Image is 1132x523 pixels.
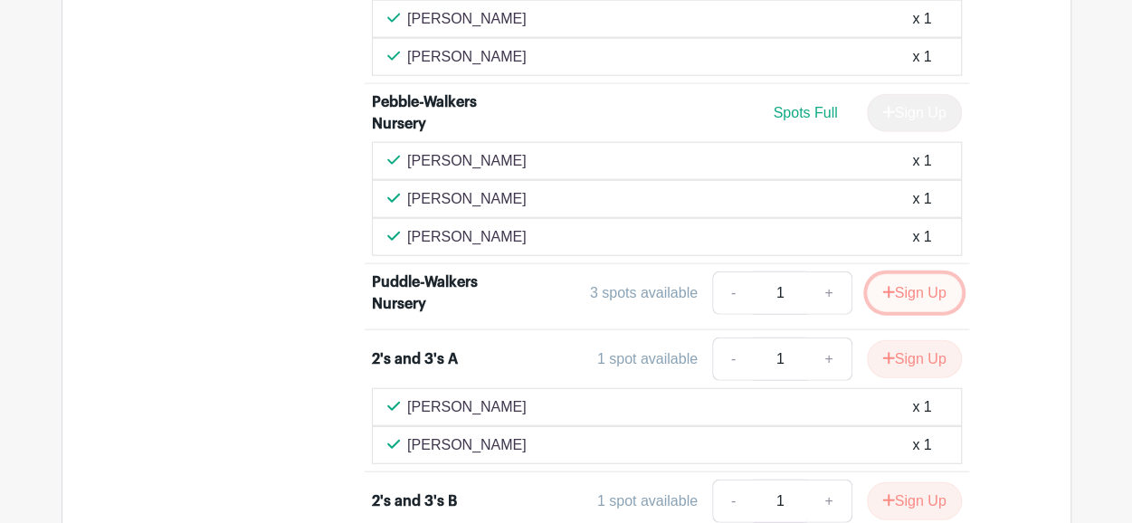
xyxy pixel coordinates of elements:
div: x 1 [912,150,931,172]
div: x 1 [912,8,931,30]
a: - [712,338,754,381]
div: x 1 [912,434,931,456]
div: 2's and 3's A [372,348,458,370]
div: 3 spots available [590,282,698,304]
a: - [712,271,754,315]
button: Sign Up [867,274,962,312]
div: x 1 [912,46,931,68]
a: + [806,271,851,315]
div: x 1 [912,226,931,248]
p: [PERSON_NAME] [407,46,527,68]
button: Sign Up [867,340,962,378]
p: [PERSON_NAME] [407,226,527,248]
p: [PERSON_NAME] [407,8,527,30]
div: 2's and 3's B [372,490,457,512]
div: x 1 [912,396,931,418]
a: - [712,480,754,523]
div: 1 spot available [597,348,698,370]
button: Sign Up [867,482,962,520]
p: [PERSON_NAME] [407,434,527,456]
p: [PERSON_NAME] [407,188,527,210]
p: [PERSON_NAME] [407,150,527,172]
a: + [806,480,851,523]
div: 1 spot available [597,490,698,512]
p: [PERSON_NAME] [407,396,527,418]
span: Spots Full [773,105,837,120]
div: Pebble-Walkers Nursery [372,91,498,135]
a: + [806,338,851,381]
div: x 1 [912,188,931,210]
div: Puddle-Walkers Nursery [372,271,498,315]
